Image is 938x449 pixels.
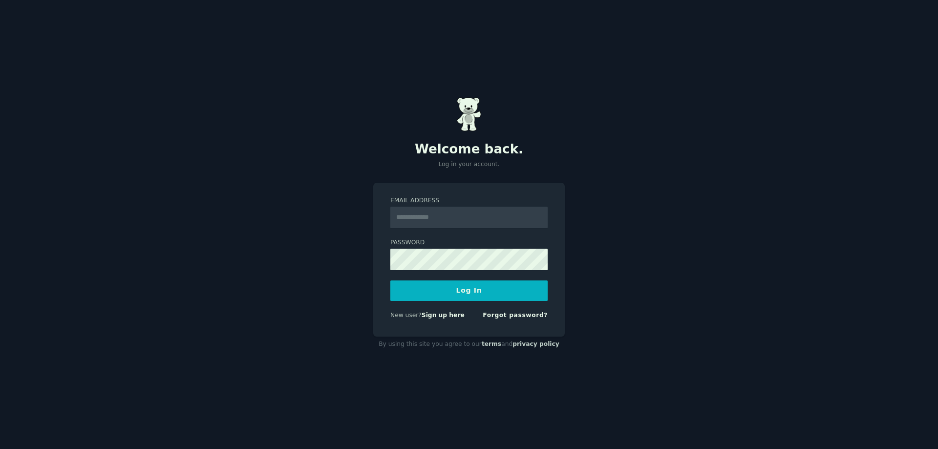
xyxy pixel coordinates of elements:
p: Log in your account. [373,160,565,169]
button: Log In [390,280,548,301]
div: By using this site you agree to our and [373,337,565,352]
h2: Welcome back. [373,142,565,157]
a: Forgot password? [483,312,548,319]
img: Gummy Bear [457,97,481,131]
label: Password [390,238,548,247]
a: terms [482,341,501,347]
span: New user? [390,312,422,319]
a: Sign up here [422,312,465,319]
a: privacy policy [512,341,559,347]
label: Email Address [390,196,548,205]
